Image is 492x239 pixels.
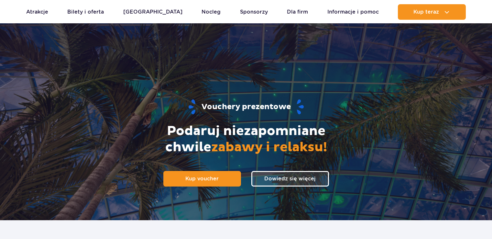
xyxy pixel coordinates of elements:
a: Bilety i oferta [67,4,104,20]
a: Atrakcje [26,4,48,20]
button: Kup teraz [398,4,466,20]
a: [GEOGRAPHIC_DATA] [123,4,182,20]
h2: Podaruj niezapomniane chwile [133,123,359,155]
a: Informacje i pomoc [327,4,379,20]
a: Dla firm [287,4,308,20]
a: Sponsorzy [240,4,268,20]
span: Dowiedz się więcej [264,176,316,182]
span: zabawy i relaksu! [211,139,327,155]
a: Nocleg [202,4,221,20]
a: Kup voucher [163,171,241,187]
h1: Vouchery prezentowe [38,99,454,115]
span: Kup teraz [413,9,439,15]
span: Kup voucher [185,176,219,182]
a: Dowiedz się więcej [251,171,329,187]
